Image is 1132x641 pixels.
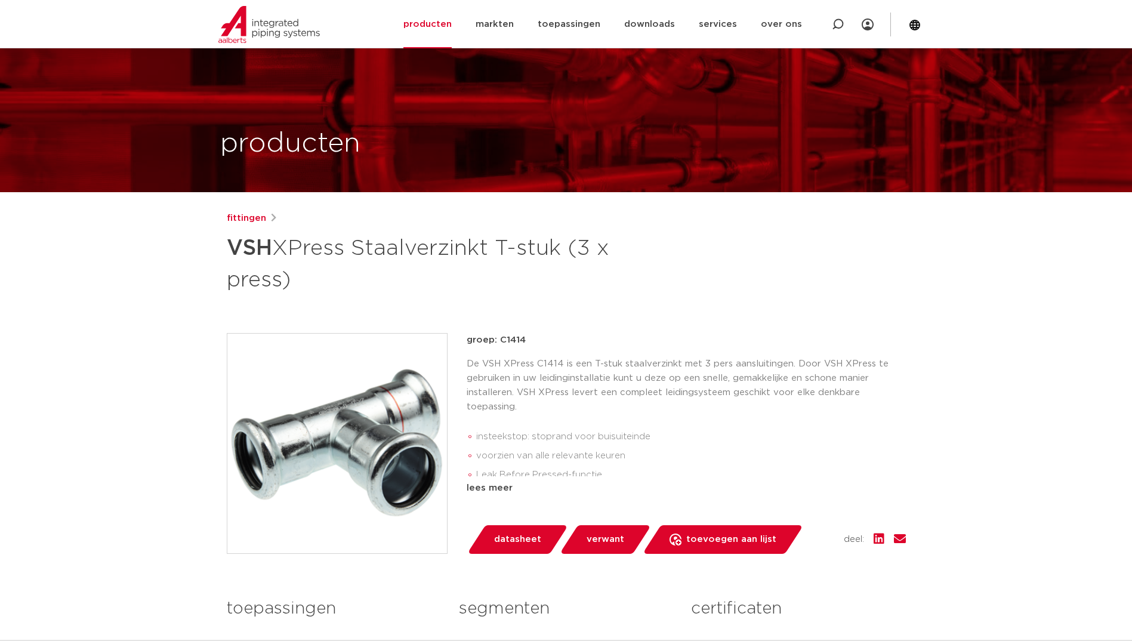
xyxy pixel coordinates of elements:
a: verwant [559,525,651,554]
p: De VSH XPress C1414 is een T-stuk staalverzinkt met 3 pers aansluitingen. Door VSH XPress te gebr... [467,357,906,414]
li: insteekstop: stoprand voor buisuiteinde [476,427,906,446]
span: verwant [587,530,624,549]
a: datasheet [467,525,568,554]
h1: producten [220,125,360,163]
span: toevoegen aan lijst [686,530,776,549]
span: deel: [844,532,864,547]
img: Product Image for VSH XPress Staalverzinkt T-stuk (3 x press) [227,334,447,553]
h3: segmenten [459,597,673,621]
h3: toepassingen [227,597,441,621]
li: Leak Before Pressed-functie [476,466,906,485]
li: voorzien van alle relevante keuren [476,446,906,466]
a: fittingen [227,211,266,226]
h1: XPress Staalverzinkt T-stuk (3 x press) [227,230,675,295]
strong: VSH [227,238,272,259]
h3: certificaten [691,597,905,621]
div: lees meer [467,481,906,495]
p: groep: C1414 [467,333,906,347]
span: datasheet [494,530,541,549]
